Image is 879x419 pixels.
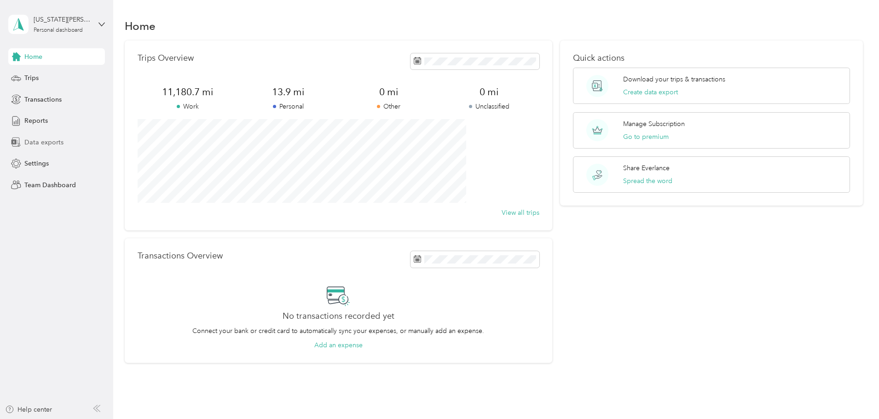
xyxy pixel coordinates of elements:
[338,102,439,111] p: Other
[34,28,83,33] div: Personal dashboard
[283,311,394,321] h2: No transactions recorded yet
[34,15,91,24] div: [US_STATE][PERSON_NAME]
[573,53,850,63] p: Quick actions
[125,21,156,31] h1: Home
[314,340,363,350] button: Add an expense
[5,405,52,414] button: Help center
[138,86,238,98] span: 11,180.7 mi
[138,251,223,261] p: Transactions Overview
[238,102,338,111] p: Personal
[623,119,685,129] p: Manage Subscription
[623,87,678,97] button: Create data export
[24,138,64,147] span: Data exports
[24,159,49,168] span: Settings
[439,86,539,98] span: 0 mi
[338,86,439,98] span: 0 mi
[138,53,194,63] p: Trips Overview
[623,163,670,173] p: Share Everlance
[623,176,672,186] button: Spread the word
[238,86,338,98] span: 13.9 mi
[192,326,484,336] p: Connect your bank or credit card to automatically sync your expenses, or manually add an expense.
[439,102,539,111] p: Unclassified
[24,116,48,126] span: Reports
[138,102,238,111] p: Work
[502,208,539,218] button: View all trips
[623,132,669,142] button: Go to premium
[24,95,62,104] span: Transactions
[24,180,76,190] span: Team Dashboard
[24,52,42,62] span: Home
[623,75,725,84] p: Download your trips & transactions
[827,367,879,419] iframe: Everlance-gr Chat Button Frame
[24,73,39,83] span: Trips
